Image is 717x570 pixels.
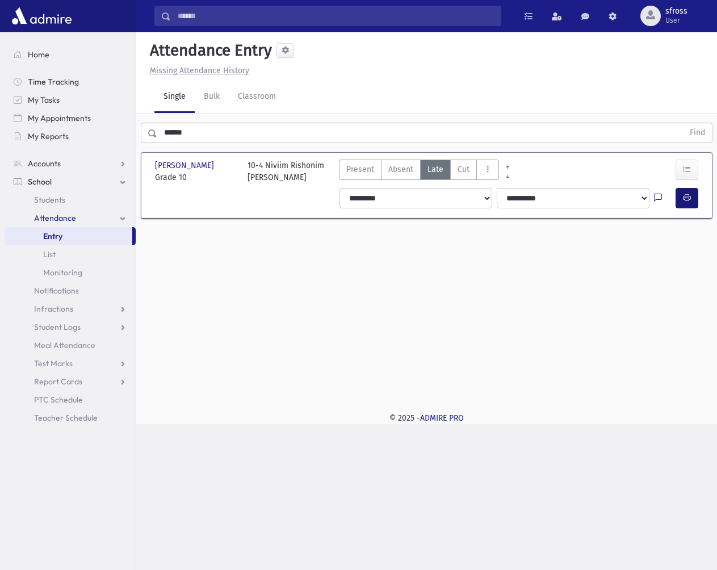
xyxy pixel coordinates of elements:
[28,158,61,169] span: Accounts
[34,213,76,223] span: Attendance
[28,177,52,187] span: School
[43,249,56,259] span: List
[155,160,216,171] span: [PERSON_NAME]
[195,81,229,113] a: Bulk
[34,340,95,350] span: Meal Attendance
[34,304,73,314] span: Infractions
[248,160,324,183] div: 10-4 Niviim Rishonim [PERSON_NAME]
[5,227,132,245] a: Entry
[5,91,136,109] a: My Tasks
[683,123,712,142] button: Find
[346,164,374,175] span: Present
[229,81,285,113] a: Classroom
[5,245,136,263] a: List
[5,263,136,282] a: Monitoring
[388,164,413,175] span: Absent
[28,113,91,123] span: My Appointments
[5,391,136,409] a: PTC Schedule
[5,127,136,145] a: My Reports
[458,164,469,175] span: Cut
[34,413,98,423] span: Teacher Schedule
[155,171,236,183] span: Grade 10
[5,154,136,173] a: Accounts
[28,131,69,141] span: My Reports
[5,372,136,391] a: Report Cards
[5,73,136,91] a: Time Tracking
[145,41,272,60] h5: Attendance Entry
[34,358,73,368] span: Test Marks
[420,413,464,423] a: ADMIRE PRO
[5,336,136,354] a: Meal Attendance
[34,322,81,332] span: Student Logs
[5,354,136,372] a: Test Marks
[43,267,82,278] span: Monitoring
[5,409,136,427] a: Teacher Schedule
[28,95,60,105] span: My Tasks
[34,395,83,405] span: PTC Schedule
[427,164,443,175] span: Late
[34,195,65,205] span: Students
[5,209,136,227] a: Attendance
[9,5,74,27] img: AdmirePro
[34,286,79,296] span: Notifications
[5,282,136,300] a: Notifications
[145,66,249,76] a: Missing Attendance History
[5,318,136,336] a: Student Logs
[154,412,699,424] div: © 2025 -
[5,173,136,191] a: School
[28,77,79,87] span: Time Tracking
[43,231,62,241] span: Entry
[150,66,249,76] u: Missing Attendance History
[5,191,136,209] a: Students
[154,81,195,113] a: Single
[665,16,687,25] span: User
[339,160,499,183] div: AttTypes
[171,6,501,26] input: Search
[34,376,82,387] span: Report Cards
[665,7,687,16] span: sfross
[28,49,49,60] span: Home
[5,45,136,64] a: Home
[5,300,136,318] a: Infractions
[5,109,136,127] a: My Appointments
